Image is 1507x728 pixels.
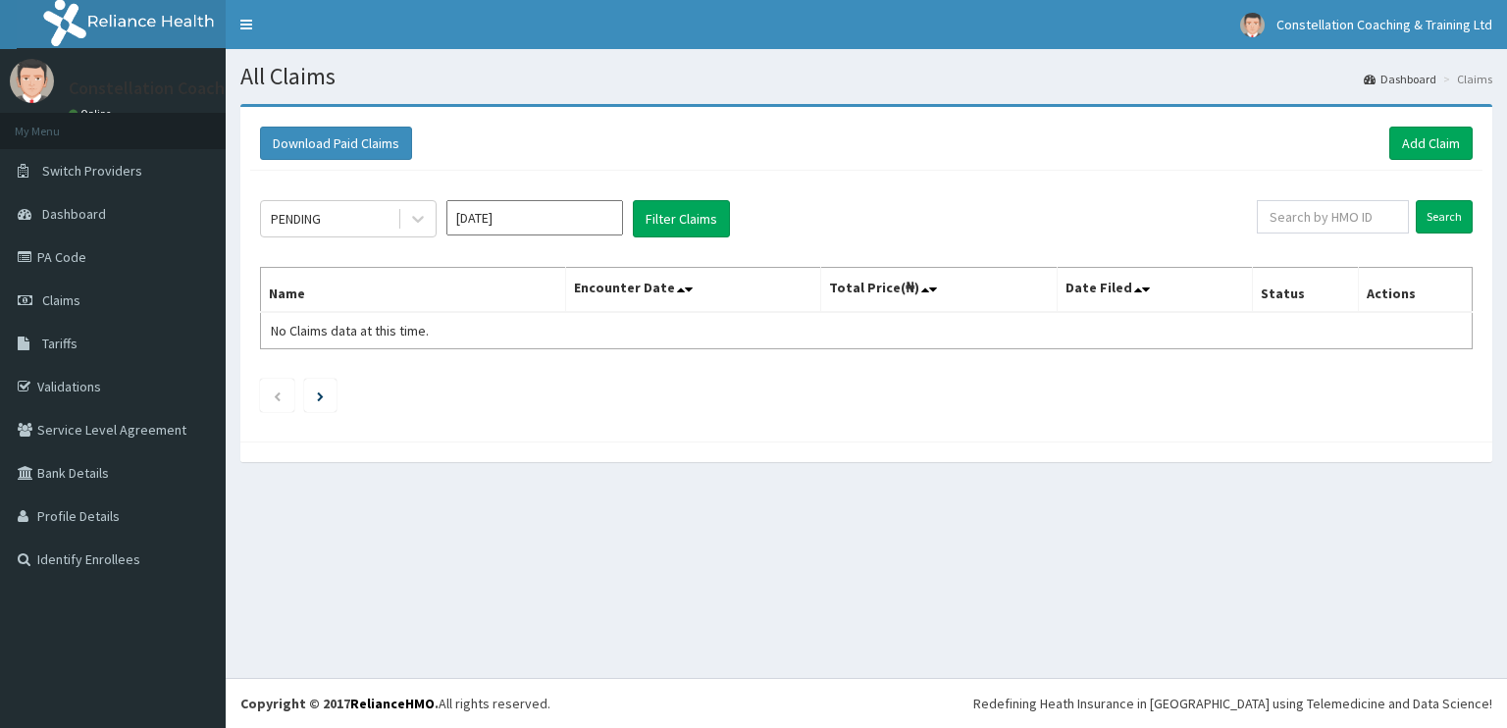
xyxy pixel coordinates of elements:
div: PENDING [271,209,321,229]
th: Actions [1358,268,1472,313]
a: Previous page [273,387,282,404]
a: Add Claim [1389,127,1473,160]
th: Name [261,268,566,313]
button: Download Paid Claims [260,127,412,160]
input: Search [1416,200,1473,234]
a: RelianceHMO [350,695,435,712]
input: Search by HMO ID [1257,200,1409,234]
th: Encounter Date [566,268,821,313]
img: User Image [10,59,54,103]
span: Claims [42,291,80,309]
div: Redefining Heath Insurance in [GEOGRAPHIC_DATA] using Telemedicine and Data Science! [973,694,1492,713]
th: Total Price(₦) [821,268,1058,313]
span: No Claims data at this time. [271,322,429,339]
h1: All Claims [240,64,1492,89]
span: Switch Providers [42,162,142,180]
span: Dashboard [42,205,106,223]
img: User Image [1240,13,1265,37]
span: Tariffs [42,335,78,352]
th: Status [1253,268,1358,313]
a: Next page [317,387,324,404]
input: Select Month and Year [446,200,623,235]
p: Constellation Coaching & Training Ltd [69,79,360,97]
footer: All rights reserved. [226,678,1507,728]
span: Constellation Coaching & Training Ltd [1276,16,1492,33]
a: Online [69,107,116,121]
a: Dashboard [1364,71,1436,87]
th: Date Filed [1058,268,1253,313]
button: Filter Claims [633,200,730,237]
li: Claims [1438,71,1492,87]
strong: Copyright © 2017 . [240,695,439,712]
